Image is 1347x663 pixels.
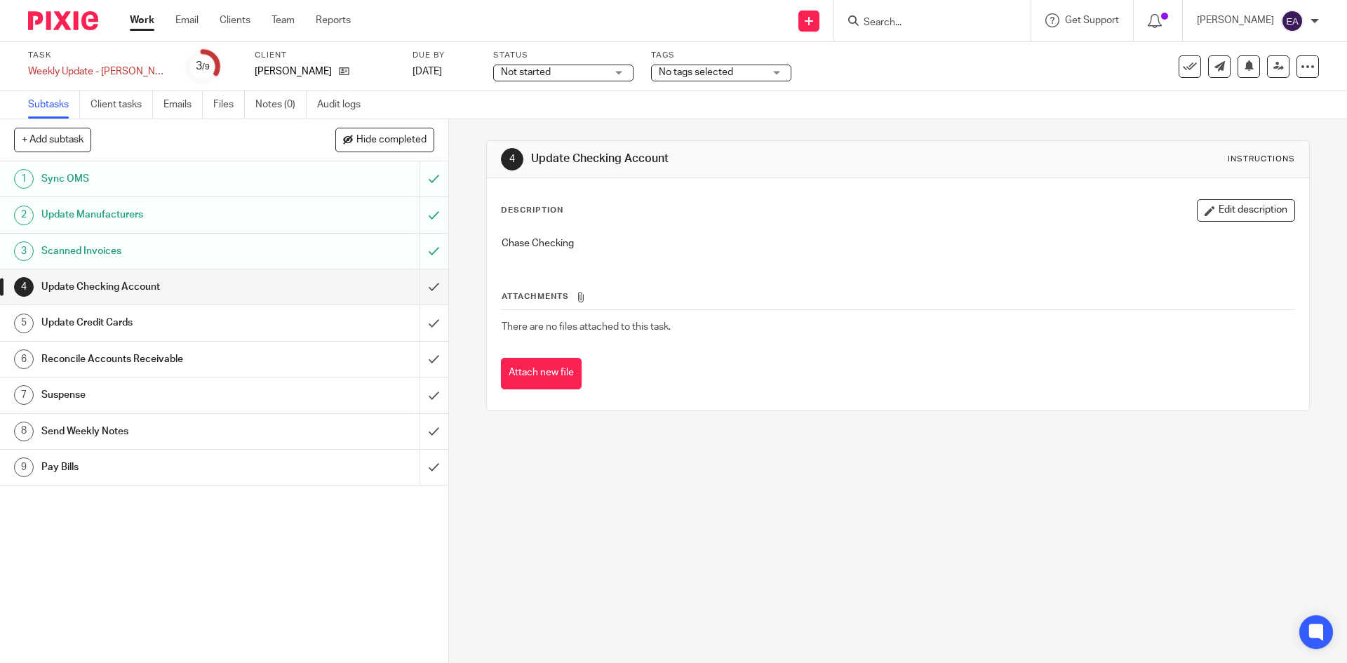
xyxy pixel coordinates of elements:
[502,322,671,332] span: There are no files attached to this task.
[213,91,245,119] a: Files
[14,314,34,333] div: 5
[41,457,284,478] h1: Pay Bills
[196,58,210,74] div: 3
[14,241,34,261] div: 3
[1228,154,1295,165] div: Instructions
[41,241,284,262] h1: Scanned Invoices
[41,312,284,333] h1: Update Credit Cards
[91,91,153,119] a: Client tasks
[413,50,476,61] label: Due by
[41,384,284,406] h1: Suspense
[1197,13,1274,27] p: [PERSON_NAME]
[28,50,168,61] label: Task
[272,13,295,27] a: Team
[501,205,563,216] p: Description
[28,91,80,119] a: Subtasks
[531,152,928,166] h1: Update Checking Account
[41,204,284,225] h1: Update Manufacturers
[14,206,34,225] div: 2
[1065,15,1119,25] span: Get Support
[356,135,427,146] span: Hide completed
[316,13,351,27] a: Reports
[493,50,634,61] label: Status
[502,293,569,300] span: Attachments
[1281,10,1304,32] img: svg%3E
[255,65,332,79] p: [PERSON_NAME]
[862,17,989,29] input: Search
[28,11,98,30] img: Pixie
[220,13,250,27] a: Clients
[41,421,284,442] h1: Send Weekly Notes
[317,91,371,119] a: Audit logs
[202,63,210,71] small: /9
[651,50,791,61] label: Tags
[501,358,582,389] button: Attach new file
[28,65,168,79] div: Weekly Update - [PERSON_NAME]
[41,168,284,189] h1: Sync OMS
[175,13,199,27] a: Email
[1197,199,1295,222] button: Edit description
[501,148,523,170] div: 4
[130,13,154,27] a: Work
[502,236,1294,250] p: Chase Checking
[255,91,307,119] a: Notes (0)
[14,277,34,297] div: 4
[335,128,434,152] button: Hide completed
[28,65,168,79] div: Weekly Update - Johnston
[14,422,34,441] div: 8
[14,128,91,152] button: + Add subtask
[41,349,284,370] h1: Reconcile Accounts Receivable
[14,385,34,405] div: 7
[163,91,203,119] a: Emails
[501,67,551,77] span: Not started
[255,50,395,61] label: Client
[14,349,34,369] div: 6
[41,276,284,297] h1: Update Checking Account
[659,67,733,77] span: No tags selected
[14,457,34,477] div: 9
[14,169,34,189] div: 1
[413,67,442,76] span: [DATE]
